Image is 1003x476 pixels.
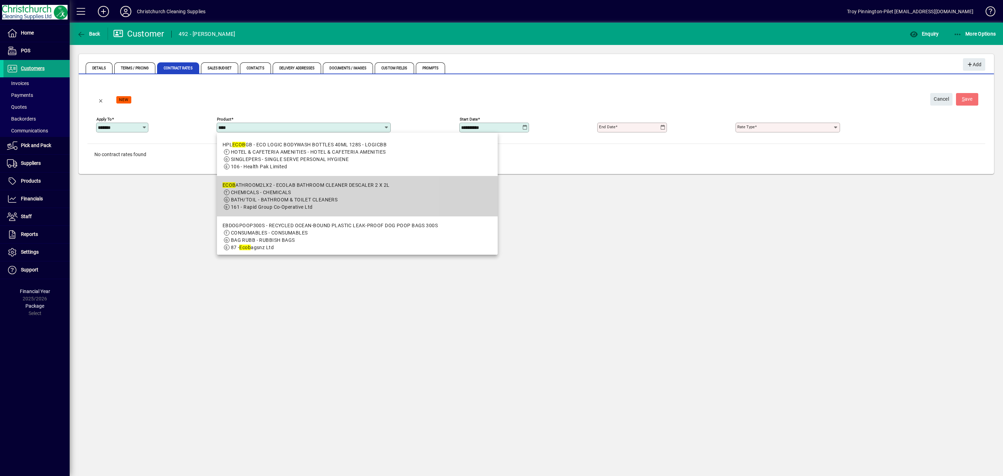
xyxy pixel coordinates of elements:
[223,182,236,188] em: ECOB
[217,136,498,176] mat-option: HPLECOBGB - ECO LOGIC BODYWASH BOTTLES 40ML 128S - LOGICBB
[3,244,70,261] a: Settings
[323,62,373,74] span: Documents / Images
[21,196,43,201] span: Financials
[3,42,70,60] a: POS
[231,197,338,202] span: BATH/TOIL - BATHROOM & TOILET CLEANERS
[20,289,50,294] span: Financial Year
[87,144,985,165] div: No contract rates found
[231,190,291,195] span: CHEMICALS - CHEMICALS
[114,62,156,74] span: Terms / Pricing
[21,267,38,272] span: Support
[7,116,36,122] span: Backorders
[21,214,32,219] span: Staff
[217,176,498,216] mat-option: ECOBATHROOM2LX2 - ECOLAB BATHROOM CLEANER DESCALER 2 X 2L
[25,303,44,309] span: Package
[7,128,48,133] span: Communications
[273,62,321,74] span: Delivery Addresses
[7,80,29,86] span: Invoices
[3,137,70,154] a: Pick and Pack
[21,66,45,71] span: Customers
[3,155,70,172] a: Suppliers
[239,245,251,250] em: Ecob
[179,29,235,40] div: 492 - [PERSON_NAME]
[980,1,994,24] a: Knowledge Base
[7,104,27,110] span: Quotes
[847,6,973,17] div: Troy Pinnington-Pilet [EMAIL_ADDRESS][DOMAIN_NAME]
[3,172,70,190] a: Products
[232,142,246,147] em: ECOB
[70,28,108,40] app-page-header-button: Back
[460,117,478,122] mat-label: Start date
[952,28,998,40] button: More Options
[910,31,939,37] span: Enquiry
[3,89,70,101] a: Payments
[137,6,205,17] div: Christchurch Cleaning Supplies
[21,231,38,237] span: Reports
[113,28,164,39] div: Customer
[954,31,996,37] span: More Options
[92,5,115,18] button: Add
[966,59,981,70] span: Add
[240,62,271,74] span: Contacts
[77,31,100,37] span: Back
[21,178,41,184] span: Products
[223,141,387,148] div: HPL GB - ECO LOGIC BODYWASH BOTTLES 40ML 128S - LOGICBB
[21,143,51,148] span: Pick and Pack
[223,182,390,189] div: ATHROOM2LX2 - ECOLAB BATHROOM CLEANER DESCALER 2 X 2L
[21,160,41,166] span: Suppliers
[375,62,414,74] span: Custom Fields
[934,93,949,105] span: Cancel
[231,204,313,210] span: 161 - Rapid Group Co-Operative Ltd
[231,230,308,236] span: CONSUMABLES - CONSUMABLES
[21,48,30,53] span: POS
[956,93,978,106] button: Save
[3,77,70,89] a: Invoices
[3,261,70,279] a: Support
[93,91,109,108] button: Back
[21,30,34,36] span: Home
[963,58,985,71] button: Add
[115,5,137,18] button: Profile
[231,237,295,243] span: BAG RUBB - RUBBISH BAGS
[416,62,445,74] span: Prompts
[119,98,129,102] span: NEW
[21,249,39,255] span: Settings
[3,226,70,243] a: Reports
[3,125,70,137] a: Communications
[3,24,70,42] a: Home
[217,117,231,122] mat-label: Product
[231,164,287,169] span: 106 - Health Pak Limited
[86,62,112,74] span: Details
[737,124,755,129] mat-label: Rate type
[96,117,112,122] mat-label: Apply to
[231,149,386,155] span: HOTEL & CAFETERIA AMENITIES - HOTEL & CAFETERIA AMENITIES
[231,245,274,250] span: 87 - agsnz Ltd
[599,124,615,129] mat-label: End date
[157,62,199,74] span: Contract Rates
[201,62,238,74] span: Sales Budget
[962,96,965,102] span: S
[3,208,70,225] a: Staff
[930,93,953,106] button: Cancel
[3,113,70,125] a: Backorders
[3,101,70,113] a: Quotes
[962,93,973,105] span: ave
[75,28,102,40] button: Back
[217,216,498,257] mat-option: EBDOGPOOP300S - RECYCLED OCEAN-BOUND PLASTIC LEAK-PROOF DOG POOP BAGS 300S
[231,156,349,162] span: SINGLEPERS - SINGLE SERVE PERSONAL HYGIENE
[908,28,940,40] button: Enquiry
[7,92,33,98] span: Payments
[223,222,438,229] div: EBDOGPOOP300S - RECYCLED OCEAN-BOUND PLASTIC LEAK-PROOF DOG POOP BAGS 300S
[3,190,70,208] a: Financials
